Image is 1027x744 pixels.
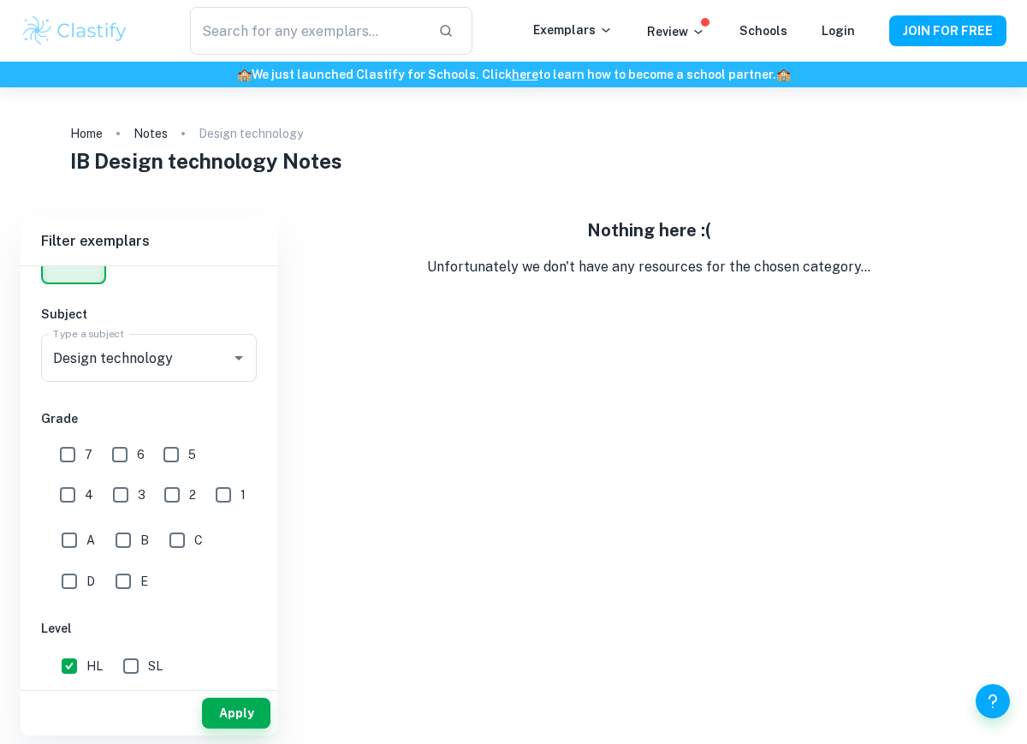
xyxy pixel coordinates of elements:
button: Apply [202,698,270,729]
span: E [140,572,148,591]
img: Clastify logo [21,14,129,48]
p: Review [647,22,705,41]
h6: Subject [41,305,257,324]
span: C [194,531,203,550]
span: 7 [85,445,92,464]
span: D [86,572,95,591]
a: Login [822,24,855,38]
span: 1 [240,485,246,504]
span: 🏫 [776,68,791,81]
button: Open [227,346,251,370]
span: 4 [85,485,93,504]
span: HL [86,657,103,676]
button: JOIN FOR FREE [889,15,1006,46]
label: Type a subject [53,326,124,341]
p: Design technology [199,124,303,143]
input: Search for any exemplars... [190,7,424,55]
h6: Level [41,619,257,638]
span: 2 [189,485,196,504]
span: 6 [137,445,145,464]
p: Unfortunately we don't have any resources for the chosen category... [291,257,1006,277]
span: B [140,531,149,550]
h1: IB Design technology Notes [70,146,958,176]
span: 🏫 [237,68,252,81]
a: Schools [739,24,787,38]
span: 5 [188,445,196,464]
span: A [86,531,95,550]
button: Help and Feedback [976,684,1010,718]
a: here [512,68,538,81]
span: SL [148,657,163,676]
p: Exemplars [533,21,613,39]
h6: Grade [41,409,257,428]
h6: We just launched Clastify for Schools. Click to learn how to become a school partner. [3,65,1024,84]
h5: Nothing here :( [291,217,1006,243]
span: 3 [138,485,145,504]
h6: Filter exemplars [21,217,277,265]
a: Notes [134,122,168,146]
a: Home [70,122,103,146]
